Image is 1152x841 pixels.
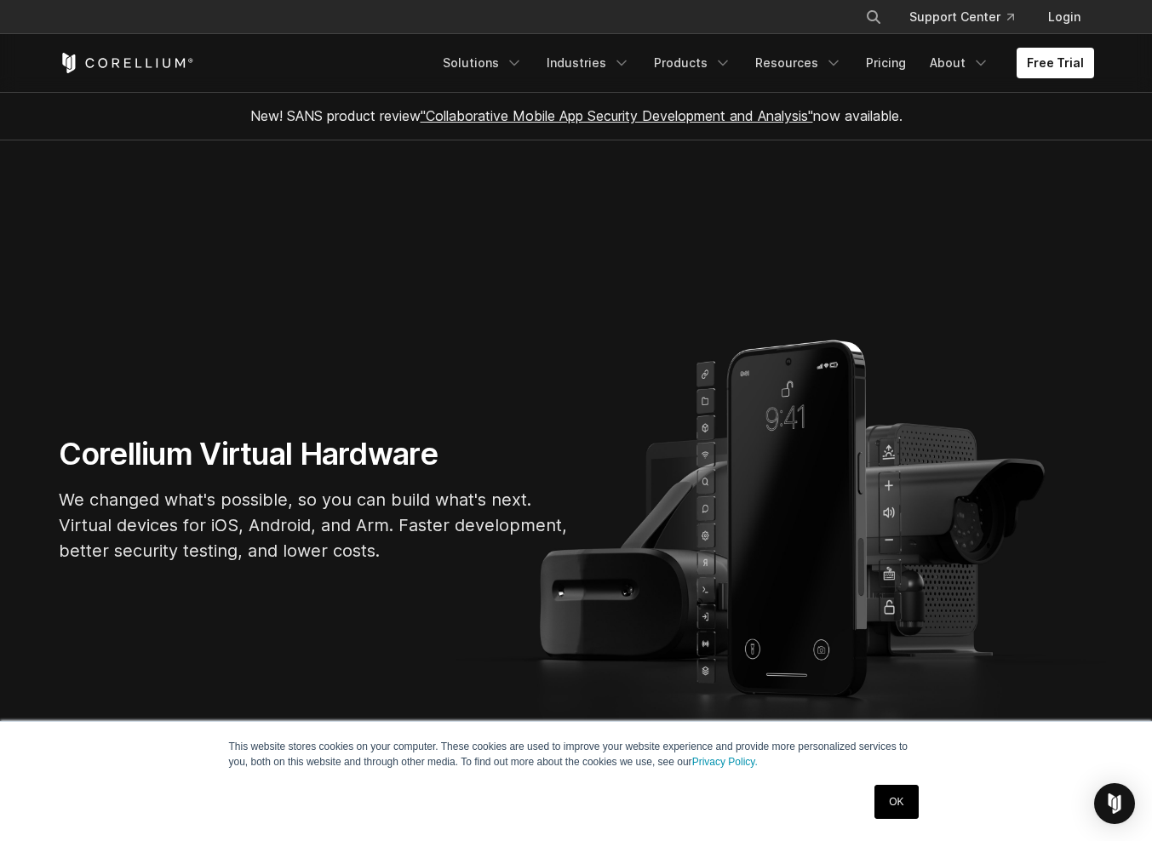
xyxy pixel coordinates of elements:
[1094,783,1135,824] div: Open Intercom Messenger
[845,2,1094,32] div: Navigation Menu
[59,487,570,564] p: We changed what's possible, so you can build what's next. Virtual devices for iOS, Android, and A...
[433,48,1094,78] div: Navigation Menu
[644,48,742,78] a: Products
[59,53,194,73] a: Corellium Home
[692,756,758,768] a: Privacy Policy.
[856,48,916,78] a: Pricing
[229,739,924,769] p: This website stores cookies on your computer. These cookies are used to improve your website expe...
[745,48,852,78] a: Resources
[421,107,813,124] a: "Collaborative Mobile App Security Development and Analysis"
[896,2,1028,32] a: Support Center
[433,48,533,78] a: Solutions
[858,2,889,32] button: Search
[1035,2,1094,32] a: Login
[874,785,918,819] a: OK
[536,48,640,78] a: Industries
[250,107,903,124] span: New! SANS product review now available.
[59,435,570,473] h1: Corellium Virtual Hardware
[920,48,1000,78] a: About
[1017,48,1094,78] a: Free Trial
